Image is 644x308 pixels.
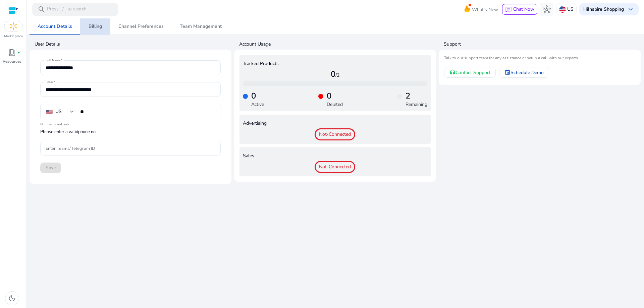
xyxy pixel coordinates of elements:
[327,91,343,101] h4: 0
[449,69,455,75] mat-icon: headset
[46,58,60,63] mat-label: Full Name
[543,5,551,13] span: hub
[583,7,624,12] p: Hi
[504,69,511,75] mat-icon: event
[8,294,16,302] span: dark_mode
[239,41,436,48] h4: Account Usage
[406,101,427,108] p: Remaining
[540,3,553,16] button: hub
[47,6,87,13] p: Press to search
[327,101,343,108] p: Deleted
[180,24,222,29] span: Team Management
[38,24,72,29] span: Account Details
[46,80,54,85] mat-label: Email
[251,101,264,108] p: Active
[627,5,635,13] span: keyboard_arrow_down
[40,120,221,127] mat-error: Number is not valid
[502,4,537,15] button: chatChat Now
[60,6,66,13] span: /
[444,55,635,61] mat-card-subtitle: Talk to our support team for any assistance or setup a call with our experts.
[505,6,512,13] span: chat
[567,3,574,15] p: US
[444,67,496,78] a: Contact Support
[40,129,96,135] mat-hint: Please enter a valid phone no
[89,24,102,29] span: Billing
[513,6,534,12] span: Chat Now
[243,69,427,79] h4: 0
[118,24,164,29] span: Channel Preferences
[3,58,21,64] p: Resources
[335,72,339,78] span: /2
[511,69,544,76] span: Schedule Demo
[315,128,355,140] span: Not-Connected
[4,34,23,39] p: Marketplace
[315,161,355,173] span: Not-Connected
[251,91,264,101] h4: 0
[35,41,231,48] h4: User Details
[455,69,490,76] span: Contact Support
[38,5,46,13] span: search
[444,41,641,48] h4: Support
[472,4,498,15] span: What's New
[406,91,427,101] h4: 2
[243,61,427,67] h4: Tracked Products
[55,108,62,115] div: US
[243,153,427,159] h4: Sales
[588,6,624,12] b: Inspire Shopping
[4,21,22,31] img: walmart.svg
[17,51,20,54] span: fiber_manual_record
[559,6,566,13] img: us.svg
[8,49,16,57] span: book_4
[243,121,427,126] h4: Advertising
